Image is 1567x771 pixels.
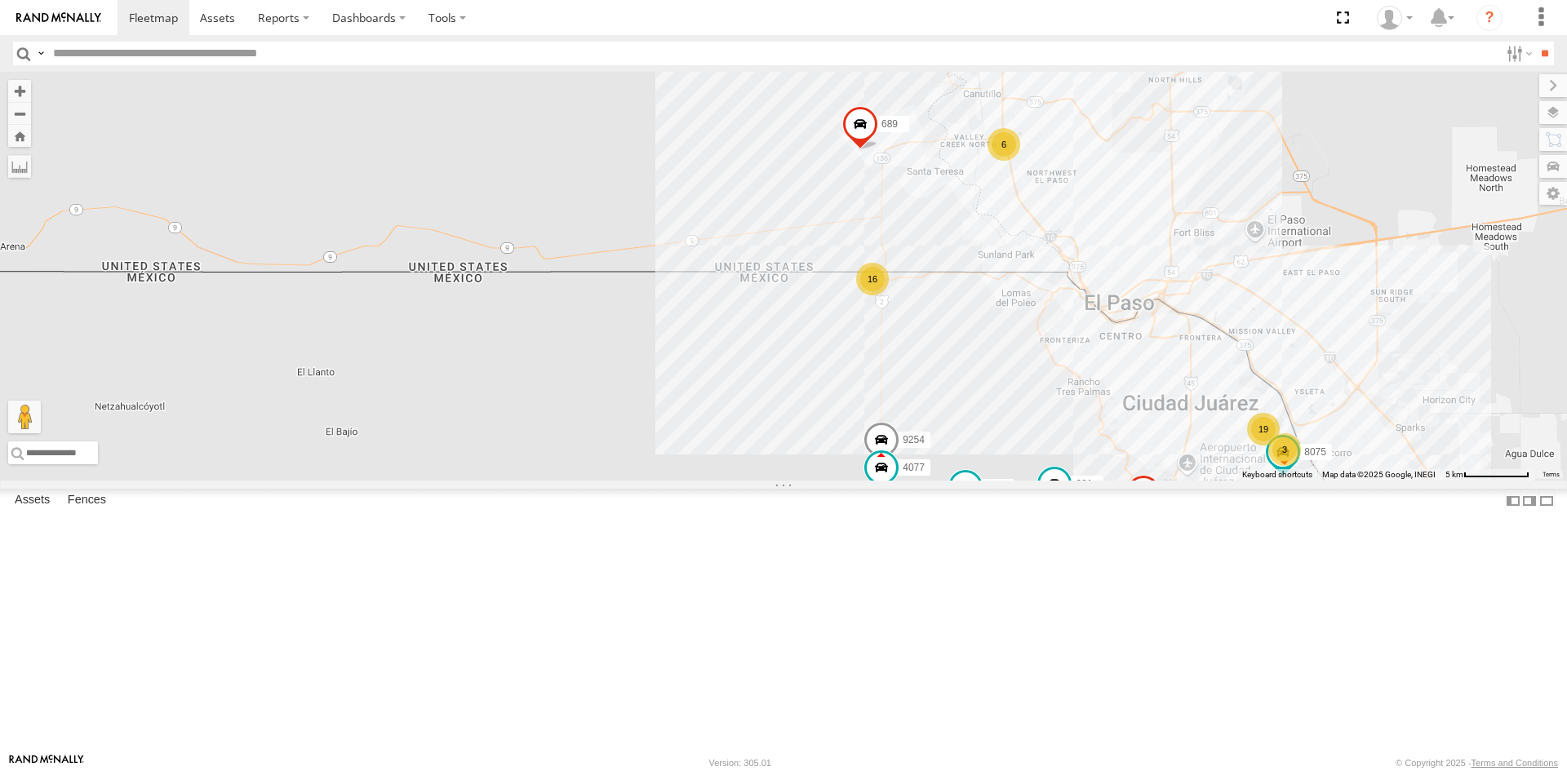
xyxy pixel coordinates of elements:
span: 9254 [903,434,925,445]
label: Map Settings [1539,182,1567,205]
div: 16 [856,263,889,295]
div: 19 [1247,413,1280,445]
label: Measure [8,155,31,178]
label: Dock Summary Table to the Left [1505,489,1521,512]
a: Terms and Conditions [1472,758,1558,768]
span: 091 [1076,478,1092,490]
i: ? [1476,5,1503,31]
div: © Copyright 2025 - [1396,758,1558,768]
div: foxconn f [1371,6,1418,30]
button: Zoom in [8,80,31,102]
span: 8075 [1304,446,1326,458]
span: 4077 [903,462,925,473]
a: Terms [1543,472,1560,478]
label: Search Query [34,42,47,65]
span: 689 [881,118,898,130]
button: Keyboard shortcuts [1242,469,1312,481]
label: Fences [60,490,114,512]
span: Map data ©2025 Google, INEGI [1322,470,1436,479]
button: Zoom out [8,102,31,125]
div: 3 [1268,433,1301,466]
a: Visit our Website [9,755,84,771]
button: Zoom Home [8,125,31,147]
label: Assets [7,490,58,512]
div: 6 [988,128,1020,161]
button: Map Scale: 5 km per 77 pixels [1440,469,1534,481]
span: 5 km [1445,470,1463,479]
label: Hide Summary Table [1538,489,1555,512]
button: Drag Pegman onto the map to open Street View [8,401,41,433]
div: Version: 305.01 [709,758,771,768]
label: Dock Summary Table to the Right [1521,489,1538,512]
label: Search Filter Options [1500,42,1535,65]
img: rand-logo.svg [16,12,101,24]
